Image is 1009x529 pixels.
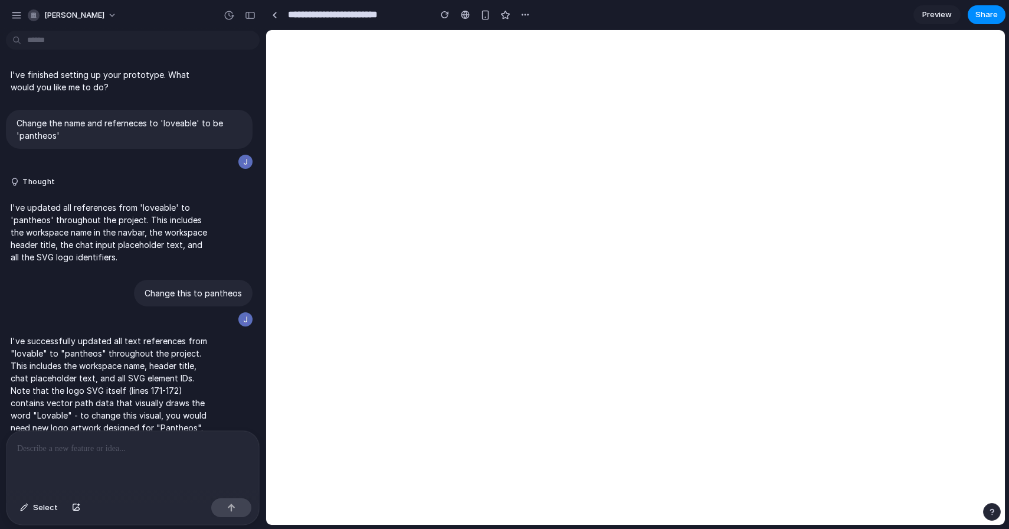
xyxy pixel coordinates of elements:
[23,6,123,25] button: [PERSON_NAME]
[11,335,208,434] p: I've successfully updated all text references from "lovable" to "pantheos" throughout the project...
[33,502,58,514] span: Select
[17,117,242,142] p: Change the name and referneces to 'loveable' to be 'pantheos'
[11,68,208,93] p: I've finished setting up your prototype. What would you like me to do?
[11,201,208,263] p: I've updated all references from 'loveable' to 'pantheos' throughout the project. This includes t...
[913,5,961,24] a: Preview
[922,9,952,21] span: Preview
[975,9,998,21] span: Share
[145,287,242,299] p: Change this to pantheos
[14,498,64,517] button: Select
[968,5,1005,24] button: Share
[44,9,104,21] span: [PERSON_NAME]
